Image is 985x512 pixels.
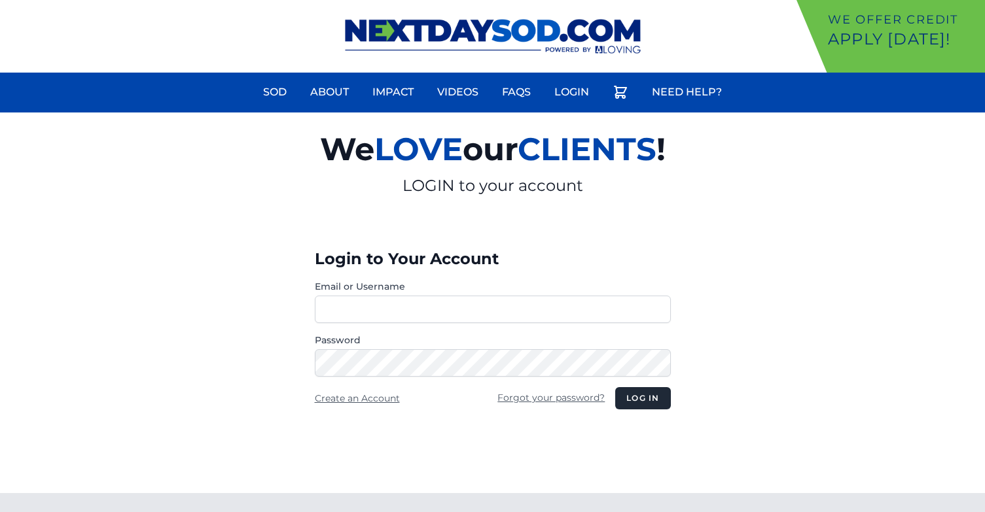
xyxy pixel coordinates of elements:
[494,77,539,108] a: FAQs
[615,387,670,409] button: Log in
[315,333,671,347] label: Password
[518,130,656,168] span: CLIENTS
[429,77,486,108] a: Videos
[644,77,730,108] a: Need Help?
[315,280,671,293] label: Email or Username
[168,123,817,175] h2: We our !
[828,10,980,29] p: We offer Credit
[546,77,597,108] a: Login
[255,77,295,108] a: Sod
[302,77,357,108] a: About
[374,130,463,168] span: LOVE
[828,29,980,50] p: Apply [DATE]!
[365,77,421,108] a: Impact
[497,392,605,403] a: Forgot your password?
[315,392,400,404] a: Create an Account
[168,175,817,196] p: LOGIN to your account
[315,248,671,269] h3: Login to Your Account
